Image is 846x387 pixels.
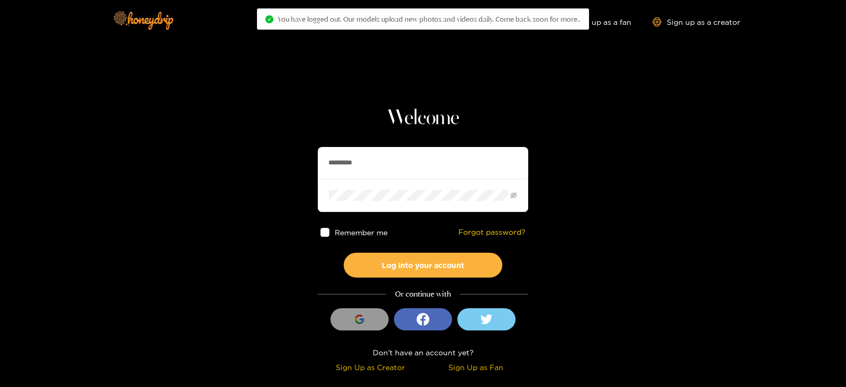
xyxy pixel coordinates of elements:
[278,15,581,23] span: You have logged out. Our models upload new photos and videos daily. Come back soon for more..
[510,192,517,199] span: eye-invisible
[318,346,528,358] div: Don't have an account yet?
[320,361,420,373] div: Sign Up as Creator
[458,228,526,237] a: Forgot password?
[426,361,526,373] div: Sign Up as Fan
[335,228,388,236] span: Remember me
[344,253,502,278] button: Log into your account
[318,288,528,300] div: Or continue with
[652,17,740,26] a: Sign up as a creator
[559,17,631,26] a: Sign up as a fan
[318,106,528,131] h1: Welcome
[265,15,273,23] span: check-circle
